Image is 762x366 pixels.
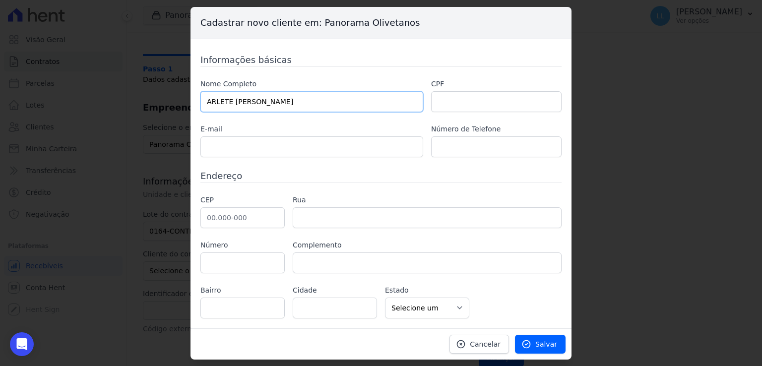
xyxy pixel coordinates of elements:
[190,7,571,39] h3: Cadastrar novo cliente em: Panorama Olivetanos
[200,240,285,250] label: Número
[200,285,285,296] label: Bairro
[431,79,562,89] label: CPF
[200,124,423,134] label: E-mail
[200,169,562,183] h3: Endereço
[200,207,285,228] input: 00.000-000
[535,339,557,349] span: Salvar
[293,285,377,296] label: Cidade
[385,285,469,296] label: Estado
[293,240,562,250] label: Complemento
[449,335,509,354] a: Cancelar
[200,79,423,89] label: Nome Completo
[10,332,34,356] div: Open Intercom Messenger
[293,195,562,205] label: Rua
[470,339,501,349] span: Cancelar
[515,335,566,354] a: Salvar
[200,195,285,205] label: CEP
[431,124,562,134] label: Número de Telefone
[200,53,562,66] h3: Informações básicas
